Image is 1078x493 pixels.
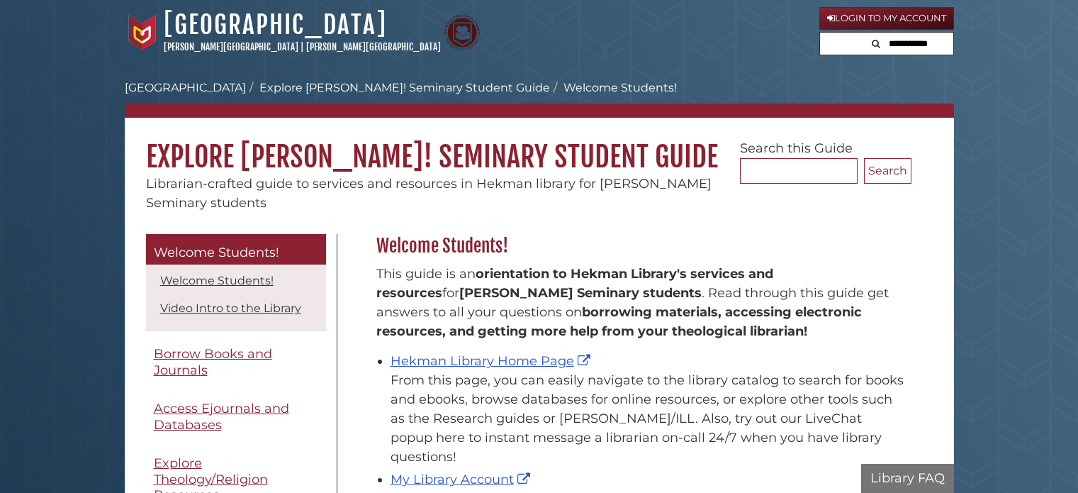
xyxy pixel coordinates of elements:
[306,41,441,52] a: [PERSON_NAME][GEOGRAPHIC_DATA]
[154,401,289,433] span: Access Ejournals and Databases
[125,15,160,50] img: Calvin University
[864,158,911,184] button: Search
[125,81,246,94] a: [GEOGRAPHIC_DATA]
[154,346,272,378] span: Borrow Books and Journals
[164,9,387,40] a: [GEOGRAPHIC_DATA]
[459,285,702,301] strong: [PERSON_NAME] Seminary students
[819,7,954,30] a: Login to My Account
[146,393,326,441] a: Access Ejournals and Databases
[550,79,677,96] li: Welcome Students!
[154,245,279,260] span: Welcome Students!
[861,464,954,493] button: Library FAQ
[444,15,480,50] img: Calvin Theological Seminary
[160,274,274,287] a: Welcome Students!
[125,79,954,118] nav: breadcrumb
[301,41,304,52] span: |
[146,338,326,386] a: Borrow Books and Journals
[160,301,301,315] a: Video Intro to the Library
[259,81,550,94] a: Explore [PERSON_NAME]! Seminary Student Guide
[868,33,885,52] button: Search
[164,41,298,52] a: [PERSON_NAME][GEOGRAPHIC_DATA]
[391,472,534,487] a: My Library Account
[376,266,773,301] strong: orientation to Hekman Library's services and resources
[376,304,862,339] b: borrowing materials, accessing electronic resources, and getting more help from your theological ...
[391,353,594,369] a: Hekman Library Home Page
[146,234,326,265] a: Welcome Students!
[125,118,954,175] h1: Explore [PERSON_NAME]! Seminary Student Guide
[391,371,904,467] div: From this page, you can easily navigate to the library catalog to search for books and ebooks, br...
[369,235,911,257] h2: Welcome Students!
[146,176,712,211] span: Librarian-crafted guide to services and resources in Hekman library for [PERSON_NAME] Seminary st...
[872,39,880,48] i: Search
[376,266,889,339] span: This guide is an for . Read through this guide get answers to all your questions on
